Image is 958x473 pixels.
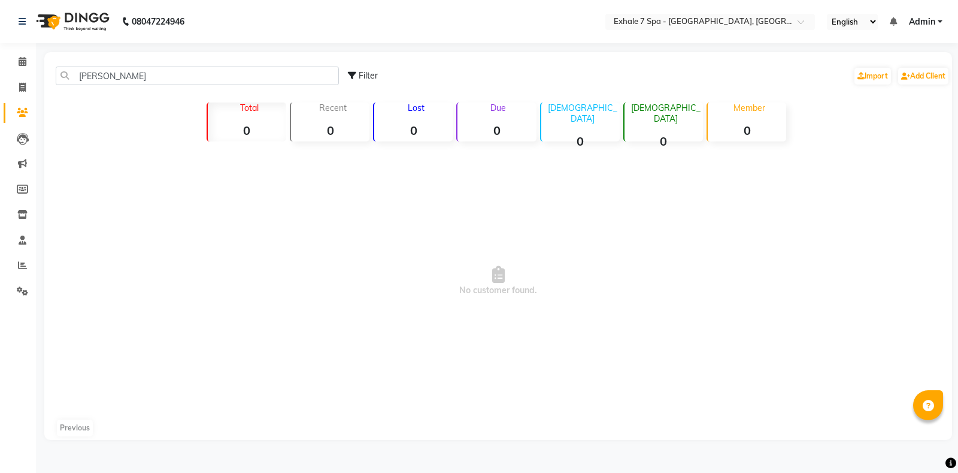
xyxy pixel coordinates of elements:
strong: 0 [208,123,286,138]
span: Admin [909,16,935,28]
p: Due [460,103,536,113]
strong: 0 [708,123,786,138]
iframe: chat widget [908,425,946,461]
b: 08047224946 [132,5,184,38]
img: logo [31,5,113,38]
p: Total [213,103,286,113]
strong: 0 [624,134,703,149]
strong: 0 [374,123,453,138]
p: Recent [296,103,369,113]
p: [DEMOGRAPHIC_DATA] [629,103,703,124]
p: Member [713,103,786,113]
a: Import [854,68,891,85]
p: Lost [379,103,453,113]
a: Add Client [898,68,948,85]
span: Filter [359,70,378,81]
strong: 0 [541,134,620,149]
strong: 0 [457,123,536,138]
strong: 0 [291,123,369,138]
p: [DEMOGRAPHIC_DATA] [546,103,620,124]
input: Search by Name/Mobile/Email/Code [56,67,339,85]
span: No customer found. [44,146,952,416]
